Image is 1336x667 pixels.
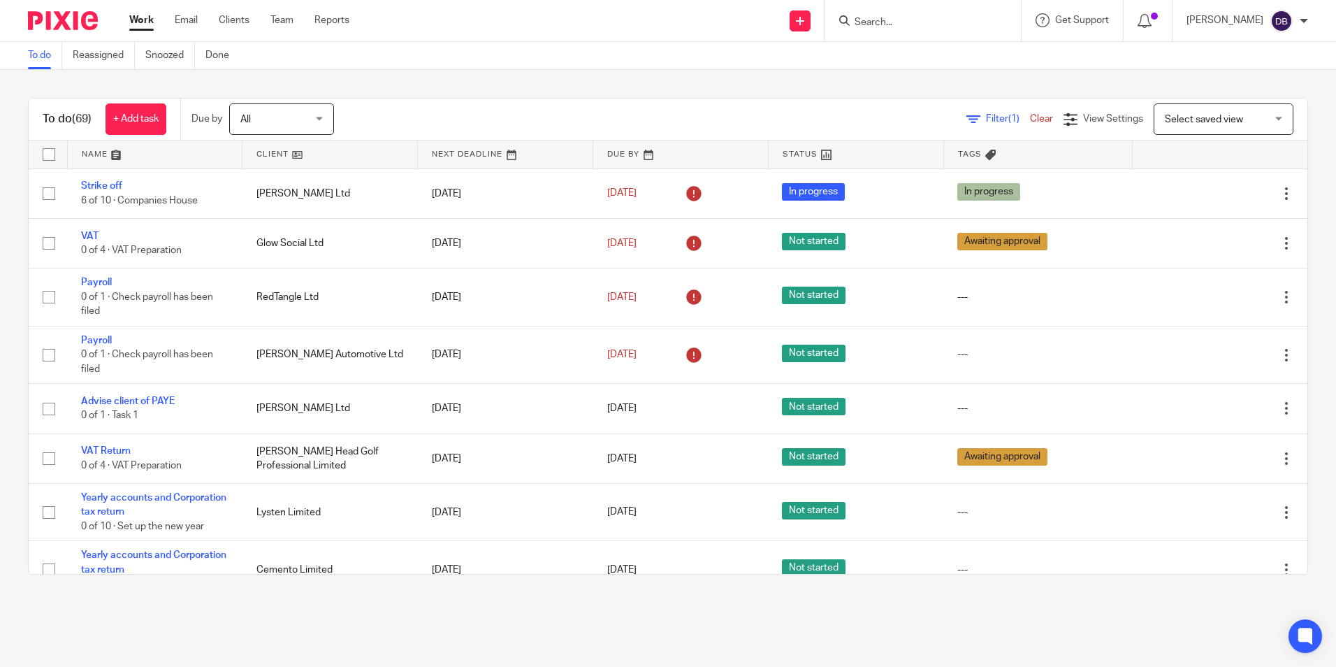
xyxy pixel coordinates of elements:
div: --- [957,505,1118,519]
span: Not started [782,448,845,466]
td: [DATE] [418,168,593,218]
span: In progress [957,183,1020,201]
a: Team [270,13,293,27]
p: [PERSON_NAME] [1186,13,1263,27]
td: [PERSON_NAME] Automotive Ltd [242,326,418,383]
span: 0 of 10 · Set up the new year [81,522,204,531]
a: Clients [219,13,249,27]
span: 0 of 4 · VAT Preparation [81,461,182,471]
td: [DATE] [418,268,593,326]
a: VAT [81,231,99,241]
span: 0 of 1 · Task 1 [81,411,138,421]
p: Due by [191,112,222,126]
a: To do [28,42,62,69]
td: [PERSON_NAME] Ltd [242,168,418,218]
a: Reports [314,13,349,27]
span: Awaiting approval [957,233,1047,250]
img: svg%3E [1270,10,1293,32]
span: Awaiting approval [957,448,1047,466]
span: Tags [958,150,982,158]
input: Search [853,17,979,29]
a: Reassigned [73,42,135,69]
span: 0 of 1 · Check payroll has been filed [81,350,213,374]
span: [DATE] [607,189,637,199]
td: Cemento Limited [242,541,418,598]
td: [DATE] [418,326,593,383]
a: Snoozed [145,42,195,69]
a: Strike off [81,181,122,191]
span: All [240,115,251,124]
span: [DATE] [607,238,637,248]
span: 6 of 10 · Companies House [81,196,198,206]
span: [DATE] [607,565,637,575]
a: Yearly accounts and Corporation tax return [81,550,226,574]
span: Not started [782,287,845,304]
a: Payroll [81,278,112,287]
span: View Settings [1083,114,1143,124]
div: --- [957,401,1118,415]
td: Lysten Limited [242,484,418,541]
span: [DATE] [607,508,637,517]
a: Clear [1030,114,1053,124]
a: Done [205,42,240,69]
a: VAT Return [81,446,131,456]
a: Advise client of PAYE [81,396,175,406]
span: (1) [1008,114,1019,124]
a: Work [129,13,154,27]
span: 0 of 4 · VAT Preparation [81,245,182,255]
span: Not started [782,345,845,362]
a: Payroll [81,336,112,345]
div: --- [957,347,1118,361]
span: Not started [782,559,845,577]
div: --- [957,290,1118,304]
a: Yearly accounts and Corporation tax return [81,493,226,517]
span: Not started [782,502,845,519]
td: [DATE] [418,384,593,433]
span: In progress [782,183,845,201]
span: Not started [782,233,845,250]
span: [DATE] [607,403,637,413]
img: Pixie [28,11,98,30]
h1: To do [43,112,92,127]
span: 0 of 1 · Check payroll has been filed [81,292,213,317]
td: [DATE] [418,484,593,541]
div: --- [957,563,1118,577]
span: [DATE] [607,454,637,464]
a: + Add task [106,103,166,135]
span: [DATE] [607,292,637,302]
td: [DATE] [418,218,593,268]
span: (69) [72,113,92,124]
a: Email [175,13,198,27]
td: [DATE] [418,433,593,483]
span: Filter [986,114,1030,124]
td: Glow Social Ltd [242,218,418,268]
td: [PERSON_NAME] Head Golf Professional Limited [242,433,418,483]
td: [DATE] [418,541,593,598]
span: Select saved view [1165,115,1243,124]
td: RedTangle Ltd [242,268,418,326]
span: Not started [782,398,845,415]
span: [DATE] [607,350,637,359]
span: Get Support [1055,15,1109,25]
td: [PERSON_NAME] Ltd [242,384,418,433]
